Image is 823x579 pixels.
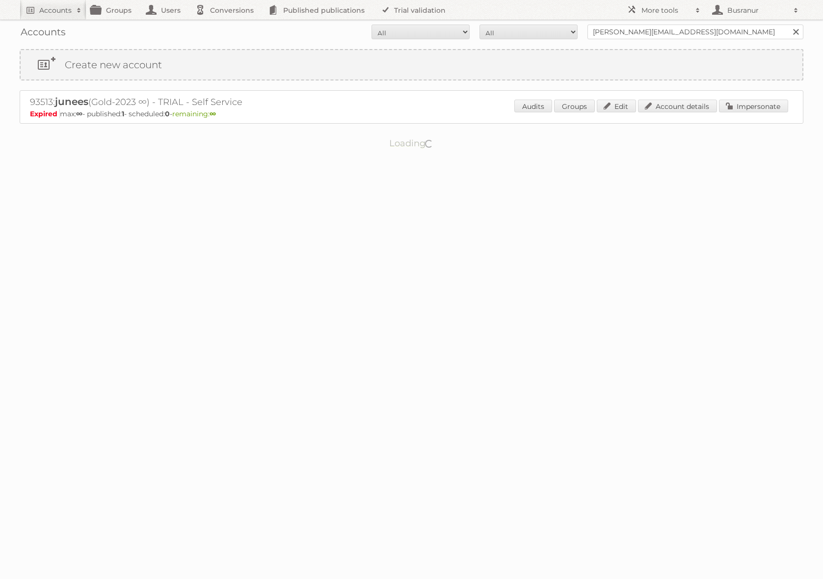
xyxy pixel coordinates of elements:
p: max: - published: - scheduled: - [30,109,793,118]
a: Create new account [21,50,802,79]
a: Impersonate [719,100,788,112]
span: junees [55,96,88,107]
h2: Busranur [725,5,789,15]
h2: 93513: (Gold-2023 ∞) - TRIAL - Self Service [30,96,373,108]
h2: More tools [641,5,690,15]
strong: ∞ [76,109,82,118]
span: Expired [30,109,60,118]
a: Edit [597,100,636,112]
a: Audits [514,100,552,112]
strong: ∞ [210,109,216,118]
a: Account details [638,100,717,112]
h2: Accounts [39,5,72,15]
span: remaining: [172,109,216,118]
a: Groups [554,100,595,112]
strong: 0 [165,109,170,118]
strong: 1 [122,109,124,118]
p: Loading [358,133,465,153]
